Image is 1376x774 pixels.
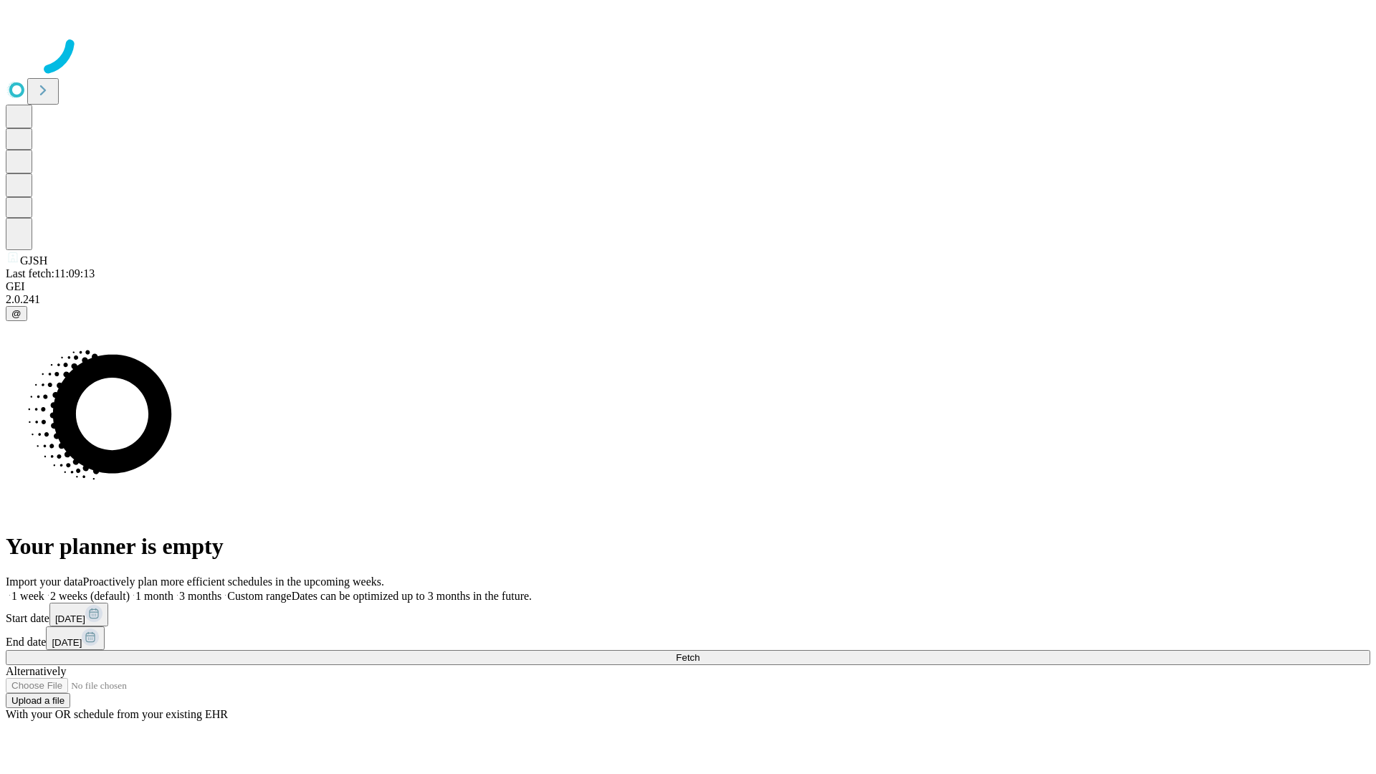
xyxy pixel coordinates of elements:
[6,280,1370,293] div: GEI
[227,590,291,602] span: Custom range
[135,590,173,602] span: 1 month
[49,603,108,626] button: [DATE]
[6,603,1370,626] div: Start date
[676,652,699,663] span: Fetch
[6,665,66,677] span: Alternatively
[11,308,21,319] span: @
[52,637,82,648] span: [DATE]
[11,590,44,602] span: 1 week
[6,693,70,708] button: Upload a file
[6,626,1370,650] div: End date
[6,575,83,588] span: Import your data
[20,254,47,267] span: GJSH
[83,575,384,588] span: Proactively plan more efficient schedules in the upcoming weeks.
[6,267,95,279] span: Last fetch: 11:09:13
[46,626,105,650] button: [DATE]
[292,590,532,602] span: Dates can be optimized up to 3 months in the future.
[6,293,1370,306] div: 2.0.241
[6,533,1370,560] h1: Your planner is empty
[6,708,228,720] span: With your OR schedule from your existing EHR
[55,613,85,624] span: [DATE]
[179,590,221,602] span: 3 months
[6,306,27,321] button: @
[6,650,1370,665] button: Fetch
[50,590,130,602] span: 2 weeks (default)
